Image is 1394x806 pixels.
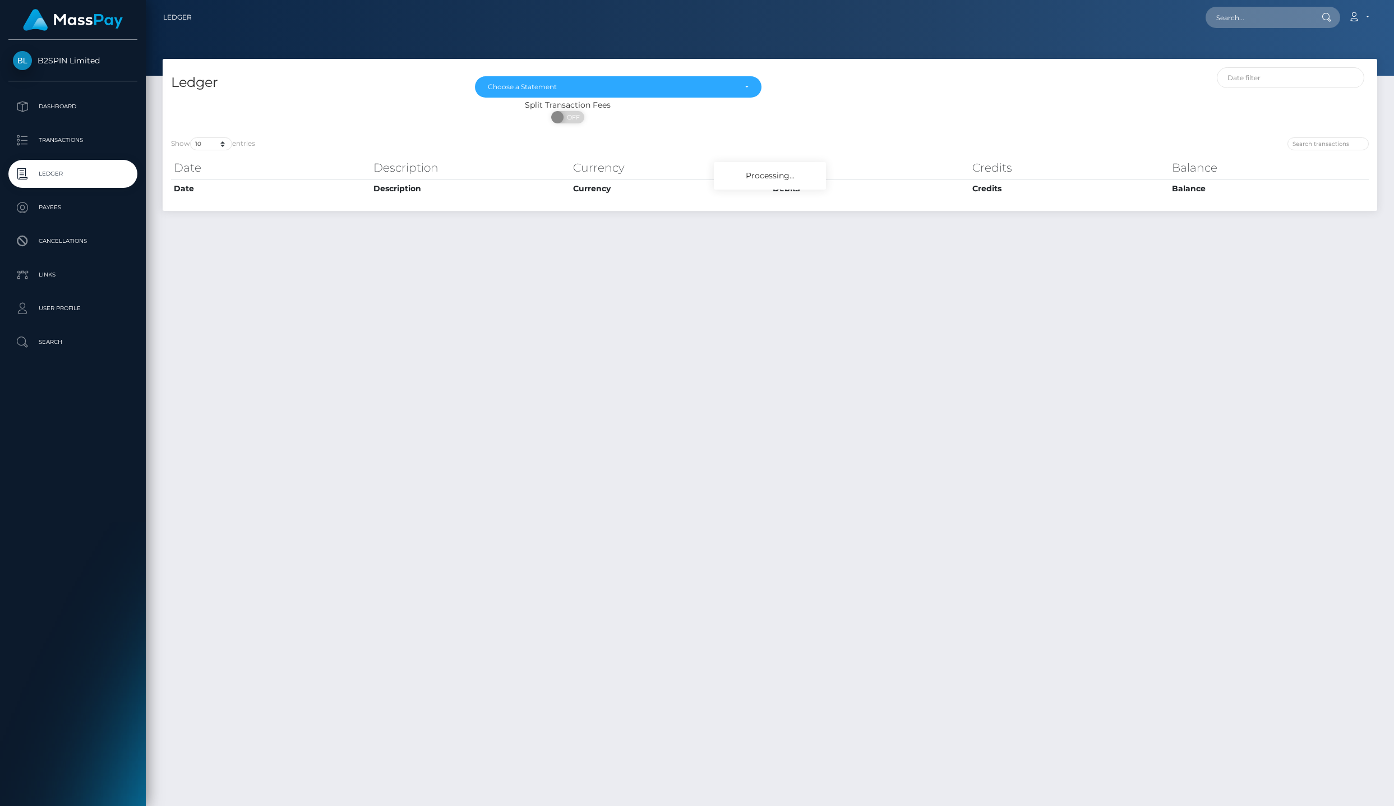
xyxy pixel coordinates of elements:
th: Debits [770,179,970,197]
div: Choose a Statement [488,82,736,91]
th: Debits [770,156,970,179]
select: Showentries [190,137,232,150]
p: Links [13,266,133,283]
p: Search [13,334,133,351]
h4: Ledger [171,73,458,93]
a: Search [8,328,137,356]
a: Dashboard [8,93,137,121]
span: OFF [557,111,585,123]
th: Credits [970,156,1169,179]
p: User Profile [13,300,133,317]
th: Description [371,156,570,179]
a: Payees [8,194,137,222]
th: Credits [970,179,1169,197]
span: B2SPIN Limited [8,56,137,66]
p: Transactions [13,132,133,149]
th: Currency [570,179,770,197]
p: Ledger [13,165,133,182]
a: Cancellations [8,227,137,255]
p: Cancellations [13,233,133,250]
label: Show entries [171,137,255,150]
button: Choose a Statement [475,76,762,98]
div: Split Transaction Fees [163,99,972,111]
th: Description [371,179,570,197]
th: Date [171,179,371,197]
a: User Profile [8,294,137,323]
img: B2SPIN Limited [13,51,32,70]
input: Search... [1206,7,1311,28]
input: Search transactions [1287,137,1369,150]
a: Ledger [163,6,192,29]
a: Ledger [8,160,137,188]
div: Processing... [714,162,826,190]
input: Date filter [1217,67,1364,88]
th: Balance [1169,156,1369,179]
p: Dashboard [13,98,133,115]
th: Currency [570,156,770,179]
th: Balance [1169,179,1369,197]
a: Transactions [8,126,137,154]
img: MassPay Logo [23,9,123,31]
a: Links [8,261,137,289]
th: Date [171,156,371,179]
p: Payees [13,199,133,216]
